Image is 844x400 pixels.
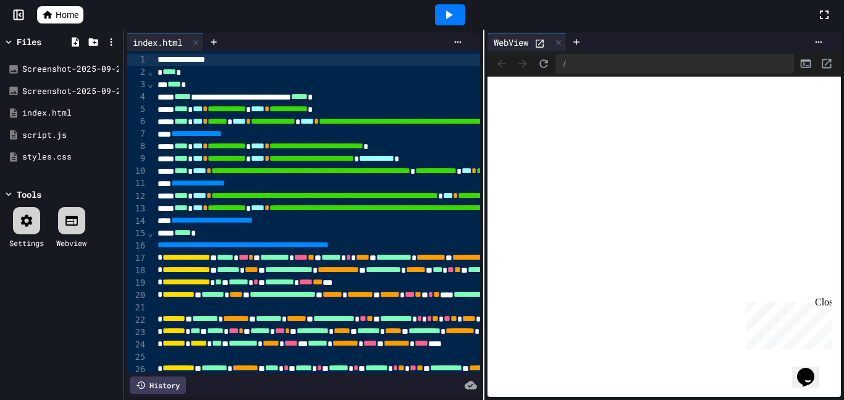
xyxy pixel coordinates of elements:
[147,67,153,77] span: Fold line
[127,215,147,228] div: 14
[22,107,119,119] div: index.html
[9,237,44,249] div: Settings
[127,140,147,153] div: 8
[127,289,147,302] div: 20
[127,103,147,116] div: 5
[127,165,147,177] div: 10
[127,79,147,91] div: 3
[127,252,147,265] div: 17
[492,54,511,73] span: Back
[127,351,147,364] div: 25
[56,9,78,21] span: Home
[127,177,147,190] div: 11
[127,54,147,66] div: 1
[127,190,147,203] div: 12
[17,35,41,48] div: Files
[127,116,147,128] div: 6
[513,54,532,73] span: Forward
[127,36,188,49] div: index.html
[127,240,147,252] div: 16
[127,277,147,289] div: 19
[555,54,794,74] div: /
[487,33,567,51] div: WebView
[796,54,815,73] button: Console
[487,77,841,398] iframe: Web Preview
[17,188,41,201] div: Tools
[127,265,147,277] div: 18
[127,91,147,103] div: 4
[127,203,147,215] div: 13
[127,66,147,79] div: 2
[792,351,832,388] iframe: chat widget
[147,228,153,238] span: Fold line
[130,377,186,394] div: History
[127,153,147,165] div: 9
[127,364,147,376] div: 26
[22,63,119,75] div: Screenshot-2025-09-24-2.58.33-PM-removebg-preview.png
[56,237,87,249] div: Webview
[5,5,85,79] div: Chat with us now!Close
[127,33,204,51] div: index.html
[22,129,119,142] div: script.js
[127,339,147,351] div: 24
[127,228,147,240] div: 15
[534,54,553,73] button: Refresh
[127,302,147,314] div: 21
[817,54,836,73] button: Open in new tab
[127,128,147,140] div: 7
[127,314,147,326] div: 22
[127,326,147,339] div: 23
[487,36,534,49] div: WebView
[37,6,83,23] a: Home
[741,297,832,349] iframe: To enrich screen reader interactions, please activate Accessibility in Grammarly extension settings
[22,85,119,98] div: Screenshot-2025-09-24-2.58.33-PM.png
[147,79,153,89] span: Fold line
[22,151,119,163] div: styles.css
